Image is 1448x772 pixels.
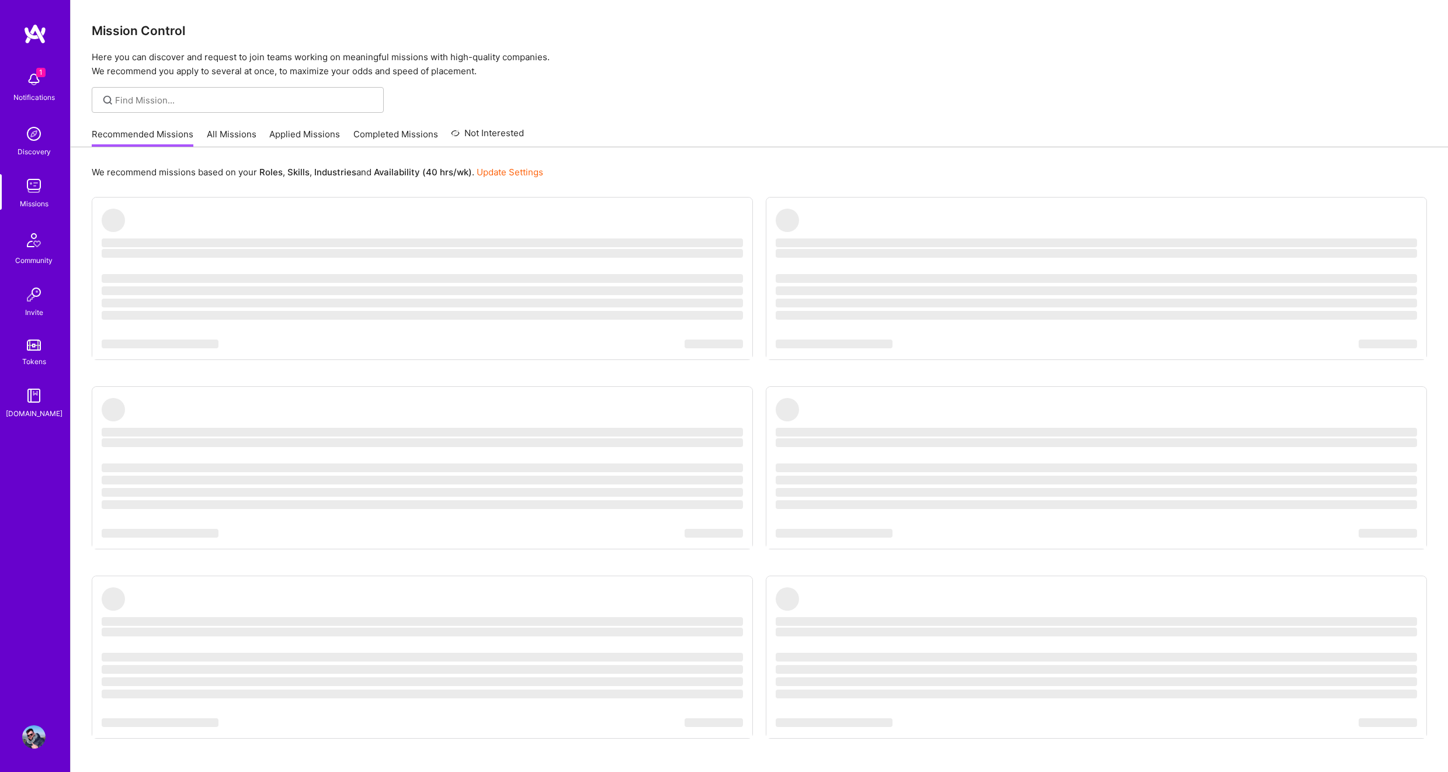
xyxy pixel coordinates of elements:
a: User Avatar [19,725,48,749]
div: Community [15,254,53,266]
span: 1 [36,68,46,77]
a: All Missions [207,128,256,147]
img: User Avatar [22,725,46,749]
img: logo [23,23,47,44]
div: Notifications [13,91,55,103]
b: Skills [287,167,310,178]
div: [DOMAIN_NAME] [6,407,62,420]
img: tokens [27,340,41,351]
img: Community [20,226,48,254]
img: Invite [22,283,46,306]
img: guide book [22,384,46,407]
p: Here you can discover and request to join teams working on meaningful missions with high-quality ... [92,50,1427,78]
div: Tokens [22,355,46,368]
i: icon SearchGrey [101,94,114,107]
div: Missions [20,198,48,210]
img: bell [22,68,46,91]
p: We recommend missions based on your , , and . [92,166,543,178]
img: teamwork [22,174,46,198]
b: Availability (40 hrs/wk) [374,167,472,178]
b: Industries [314,167,356,178]
h3: Mission Control [92,23,1427,38]
b: Roles [259,167,283,178]
input: Find Mission... [115,94,375,106]
div: Invite [25,306,43,319]
a: Recommended Missions [92,128,193,147]
a: Update Settings [477,167,543,178]
a: Applied Missions [269,128,340,147]
img: discovery [22,122,46,146]
a: Completed Missions [353,128,438,147]
div: Discovery [18,146,51,158]
a: Not Interested [451,126,524,147]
